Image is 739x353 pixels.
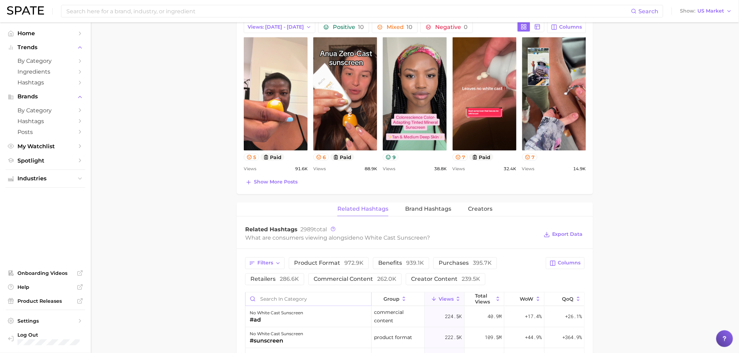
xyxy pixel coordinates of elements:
span: by Category [17,107,73,114]
span: total [300,226,327,233]
span: Columns [558,260,581,266]
span: product format [374,333,412,342]
span: 38.8k [434,165,447,173]
span: Log Out [17,332,90,338]
button: Export Data [542,230,585,240]
button: WoW [504,293,544,306]
span: Settings [17,318,73,324]
button: 7 [453,153,468,161]
span: Product Releases [17,298,73,304]
span: product format [294,261,364,266]
span: +26.1% [565,313,582,321]
span: Industries [17,175,73,182]
span: +17.4% [525,313,542,321]
span: Views: [DATE] - [DATE] [248,24,304,30]
span: WoW [520,296,534,302]
span: 109.5m [485,333,502,342]
span: Search [639,8,659,15]
span: 939.1k [406,260,424,266]
input: Search here for a brand, industry, or ingredient [66,5,631,17]
a: Help [6,282,85,292]
span: Negative [435,24,468,30]
button: Filters [245,257,285,269]
a: Log out. Currently logged in with e-mail danielle.gonzalez@loreal.com. [6,330,85,347]
span: 286.6k [280,276,299,283]
span: Hashtags [17,79,73,86]
span: Home [17,30,73,37]
a: Ingredients [6,66,85,77]
span: 395.7k [473,260,492,266]
span: Onboarding Videos [17,270,73,276]
span: Views [383,165,395,173]
span: Show [680,9,696,13]
button: Industries [6,173,85,184]
span: 91.6k [295,165,308,173]
a: Posts [6,127,85,137]
span: 10 [358,24,364,30]
div: What are consumers viewing alongside ? [245,233,539,243]
a: Settings [6,316,85,326]
a: Home [6,28,85,39]
a: Hashtags [6,116,85,127]
button: Columns [547,21,586,33]
button: group [372,293,425,306]
button: QoQ [544,293,584,306]
button: 6 [313,153,329,161]
span: QoQ [562,296,574,302]
span: Related Hashtags [245,226,298,233]
button: 7 [522,153,538,161]
span: Total Views [475,293,493,305]
span: group [383,296,400,302]
button: no white cast sunscreen#adcommercial content224.5k40.9m+17.4%+26.1% [246,307,584,328]
span: 2989 [300,226,314,233]
button: Show more posts [244,178,299,187]
span: My Watchlist [17,143,73,150]
div: #ad [250,316,303,324]
span: by Category [17,58,73,64]
a: by Category [6,55,85,66]
span: Show more posts [254,179,298,185]
div: no white cast sunscreen [250,309,303,317]
button: ShowUS Market [679,7,734,16]
span: 0 [464,24,468,30]
span: Brands [17,93,73,100]
span: 88.9k [365,165,377,173]
button: Views: [DATE] - [DATE] [244,21,315,33]
span: Export Data [552,232,583,238]
button: 5 [244,153,259,161]
span: commercial content [314,277,396,282]
div: #sunscreen [250,337,303,345]
span: Creators [468,206,492,212]
span: US Market [698,9,724,13]
span: commercial content [374,308,422,325]
button: Total Views [464,293,504,306]
span: 239.5k [462,276,480,283]
span: Ingredients [17,68,73,75]
span: Views [439,296,454,302]
span: Views [244,165,256,173]
span: Filters [257,260,273,266]
span: Hashtags [17,118,73,125]
span: 40.9m [488,313,502,321]
button: paid [261,153,285,161]
span: Spotlight [17,157,73,164]
a: Spotlight [6,155,85,166]
button: paid [469,153,493,161]
span: Views [313,165,326,173]
span: Trends [17,44,73,51]
button: no white cast sunscreen#sunscreenproduct format222.5k109.5m+44.9%+364.9% [246,328,584,348]
button: Trends [6,42,85,53]
a: by Category [6,105,85,116]
div: no white cast sunscreen [250,330,303,338]
span: 224.5k [445,313,462,321]
span: creator content [411,277,480,282]
a: Hashtags [6,77,85,88]
span: no white cast sunscreen [356,235,427,241]
span: retailers [250,277,299,282]
button: Brands [6,91,85,102]
span: 262.0k [377,276,396,283]
button: Views [425,293,464,306]
span: 972.9k [344,260,364,266]
span: 10 [407,24,412,30]
a: My Watchlist [6,141,85,152]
